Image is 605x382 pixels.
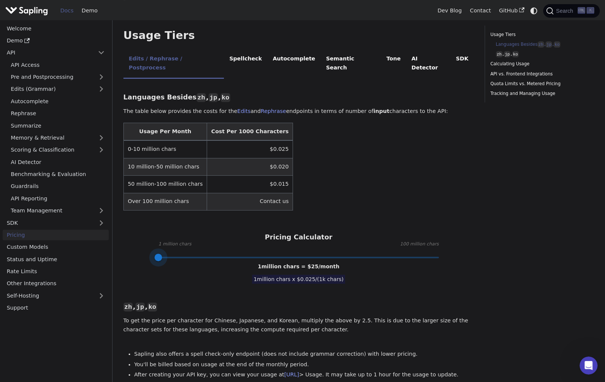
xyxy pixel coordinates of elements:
[537,41,544,48] code: zh
[3,278,109,289] a: Other Integrations
[261,108,286,114] a: Rephrase
[207,176,293,193] td: $0.015
[496,51,589,58] a: zh,jp,ko
[237,108,251,114] a: Edits
[123,49,224,79] li: Edits / Rephrase / Postprocess
[123,123,207,141] th: Usage Per Month
[490,90,591,97] a: Tracking and Managing Usage
[123,93,474,102] h3: Languages Besides , ,
[207,140,293,158] td: $0.025
[123,302,133,311] code: zh
[450,49,474,79] li: SDK
[158,241,191,248] span: 1 million chars
[267,49,321,79] li: Autocomplete
[94,47,109,58] button: Collapse sidebar category 'API'
[579,356,597,374] iframe: Intercom live chat
[554,8,578,14] span: Search
[490,80,591,87] a: Quota Limits vs. Metered Pricing
[123,29,474,42] h2: Usage Tiers
[3,266,109,277] a: Rate Limits
[123,316,474,334] p: To get the price per character for Chinese, Japanese, and Korean, multiply the above by 2.5. This...
[7,144,109,155] a: Scoring & Classification
[321,49,381,79] li: Semantic Search
[466,5,495,17] a: Contact
[78,5,102,17] a: Demo
[7,181,109,192] a: Guardrails
[134,360,474,369] li: You'll be billed based on usage at the end of the monthly period.
[490,31,591,38] a: Usage Tiers
[3,242,109,253] a: Custom Models
[433,5,465,17] a: Dev Blog
[3,23,109,34] a: Welcome
[7,156,109,167] a: AI Detector
[7,169,109,180] a: Benchmarking & Evaluation
[3,35,109,46] a: Demo
[587,7,594,14] kbd: K
[490,71,591,78] a: API vs. Frontend Integrations
[135,302,145,311] code: jp
[3,302,109,313] a: Support
[554,41,560,48] code: ko
[284,371,299,377] a: [URL]
[545,41,552,48] code: jp
[512,51,519,57] code: ko
[5,5,51,16] a: Sapling.ai
[7,205,109,216] a: Team Management
[265,233,332,242] h3: Pricing Calculator
[3,47,94,58] a: API
[209,93,218,102] code: jp
[3,290,109,301] a: Self-Hosting
[5,5,48,16] img: Sapling.ai
[123,176,207,193] td: 50 million-100 million chars
[134,350,474,359] li: Sapling also offers a spell check-only endpoint (does not include grammar correction) with lower ...
[134,370,474,379] li: After creating your API key, you can view your usage at > Usage. It may take up to 1 hour for the...
[7,132,109,143] a: Memory & Retrieval
[3,230,109,241] a: Pricing
[400,241,438,248] span: 100 million chars
[123,158,207,175] td: 10 million-50 million chars
[528,5,539,16] button: Switch between dark and light mode (currently system mode)
[381,49,406,79] li: Tone
[207,193,293,210] td: Contact us
[7,84,109,95] a: Edits (Grammar)
[7,72,109,83] a: Pre and Postprocessing
[207,123,293,141] th: Cost Per 1000 Characters
[406,49,450,79] li: AI Detector
[7,120,109,131] a: Summarize
[224,49,267,79] li: Spellcheck
[147,302,157,311] code: ko
[197,93,206,102] code: zh
[7,96,109,107] a: Autocomplete
[123,193,207,210] td: Over 100 million chars
[495,5,528,17] a: GitHub
[496,51,503,57] code: zh
[373,108,389,114] strong: input
[252,275,345,284] span: 1 million chars x $ 0.025 /(1k chars)
[207,158,293,175] td: $0.020
[7,108,109,119] a: Rephrase
[3,254,109,265] a: Status and Uptime
[3,217,94,228] a: SDK
[94,217,109,228] button: Expand sidebar category 'SDK'
[258,263,339,269] span: 1 million chars = $ 25 /month
[123,302,474,311] h3: , ,
[123,107,474,116] p: The table below provides the costs for the and endpoints in terms of number of characters to the ...
[56,5,78,17] a: Docs
[543,4,599,18] button: Search (Ctrl+K)
[496,41,589,48] a: Languages Besideszh,jp,ko
[123,140,207,158] td: 0-10 million chars
[7,193,109,204] a: API Reporting
[490,60,591,68] a: Calculating Usage
[221,93,230,102] code: ko
[504,51,510,57] code: jp
[7,59,109,70] a: API Access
